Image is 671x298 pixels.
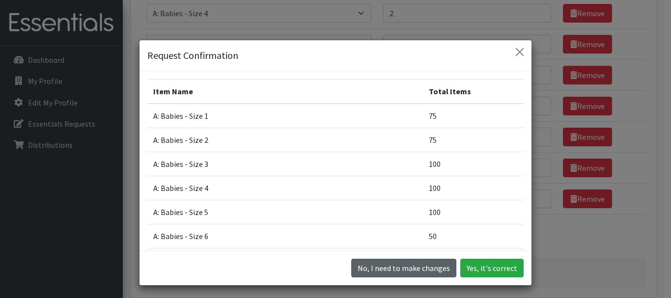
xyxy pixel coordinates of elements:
[147,128,423,152] td: A: Babies - Size 2
[512,44,528,60] button: Close
[147,176,423,200] td: A: Babies - Size 4
[423,128,524,152] td: 75
[423,200,524,224] td: 100
[423,248,524,272] td: 50
[147,48,238,63] h5: Request Confirmation
[147,104,423,128] td: A: Babies - Size 1
[147,152,423,176] td: A: Babies - Size 3
[147,200,423,224] td: A: Babies - Size 5
[423,104,524,128] td: 75
[423,224,524,248] td: 50
[423,176,524,200] td: 100
[351,259,456,277] button: No I need to make changes
[423,152,524,176] td: 100
[460,259,524,277] button: Yes, it's correct
[147,80,423,104] th: Item Name
[147,224,423,248] td: A: Babies - Size 6
[423,80,524,104] th: Total Items
[147,248,423,272] td: A: Babies - Size 7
